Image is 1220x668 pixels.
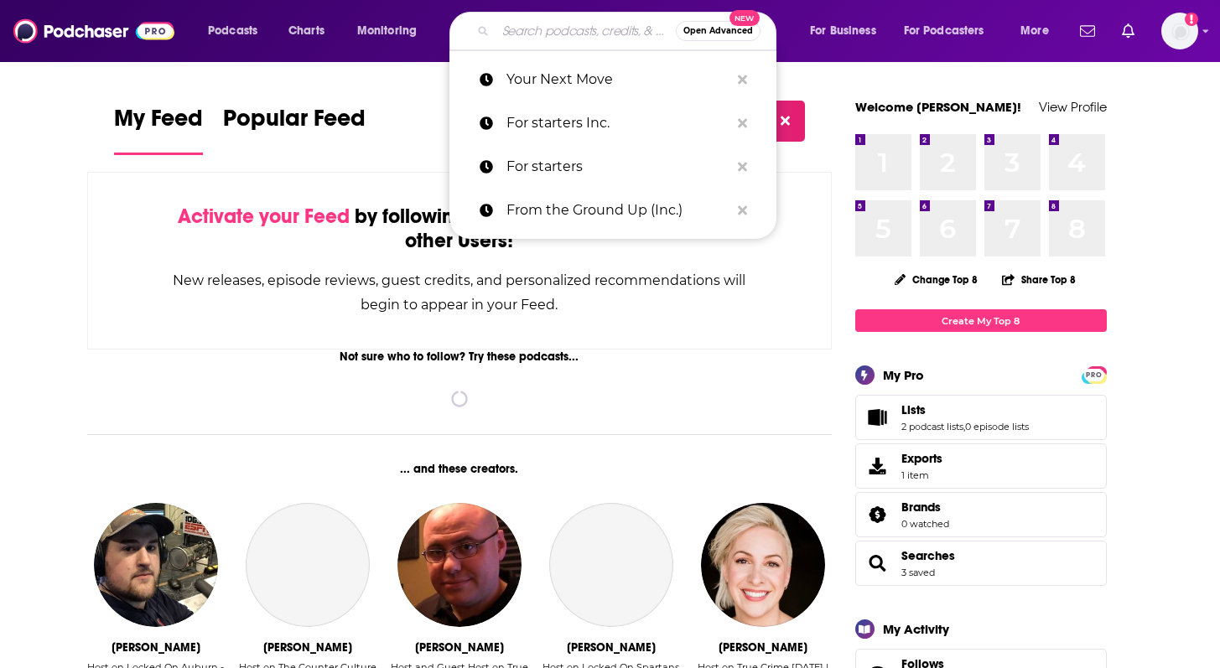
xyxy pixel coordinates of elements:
[861,503,895,526] a: Brands
[883,621,949,637] div: My Activity
[263,640,352,655] div: Tina Griffin
[278,18,335,44] a: Charts
[719,640,807,655] div: Vanessa Richardson
[861,406,895,429] a: Lists
[901,451,942,466] span: Exports
[1039,99,1107,115] a: View Profile
[676,21,761,41] button: Open AdvancedNew
[855,492,1107,537] span: Brands
[567,640,656,655] div: Matt Sheehan
[1001,263,1077,296] button: Share Top 8
[798,18,897,44] button: open menu
[901,548,955,563] a: Searches
[1115,17,1141,45] a: Show notifications dropdown
[1185,13,1198,26] svg: Add a profile image
[345,18,439,44] button: open menu
[196,18,279,44] button: open menu
[87,462,833,476] div: ... and these creators.
[1073,17,1102,45] a: Show notifications dropdown
[357,19,417,43] span: Monitoring
[901,518,949,530] a: 0 watched
[901,402,1029,417] a: Lists
[465,12,792,50] div: Search podcasts, credits, & more...
[549,503,673,627] a: Matt Sheehan
[1020,19,1049,43] span: More
[965,421,1029,432] a: 0 episode lists
[449,145,776,189] a: For starters
[1161,13,1198,49] span: Logged in as TrevorC
[885,269,989,290] button: Change Top 8
[172,268,748,317] div: New releases, episode reviews, guest credits, and personalized recommendations will begin to appe...
[855,541,1107,586] span: Searches
[963,421,965,432] span: ,
[683,27,753,35] span: Open Advanced
[901,500,941,515] span: Brands
[496,18,676,44] input: Search podcasts, credits, & more...
[223,104,366,142] span: Popular Feed
[506,145,729,189] p: For starters
[883,367,924,383] div: My Pro
[901,469,942,481] span: 1 item
[861,551,895,575] a: Searches
[1084,369,1104,381] span: PRO
[178,204,350,229] span: Activate your Feed
[112,640,200,655] div: Zac Blackerby
[904,19,984,43] span: For Podcasters
[208,19,257,43] span: Podcasts
[223,104,366,155] a: Popular Feed
[855,99,1021,115] a: Welcome [PERSON_NAME]!
[87,350,833,364] div: Not sure who to follow? Try these podcasts...
[13,15,174,47] img: Podchaser - Follow, Share and Rate Podcasts
[397,503,522,627] img: Tony Brueski
[506,101,729,145] p: For starters Inc.
[810,19,876,43] span: For Business
[94,503,218,627] img: Zac Blackerby
[855,309,1107,332] a: Create My Top 8
[1161,13,1198,49] button: Show profile menu
[1084,368,1104,381] a: PRO
[172,205,748,253] div: by following Podcasts, Creators, Lists, and other Users!
[855,395,1107,440] span: Lists
[114,104,203,155] a: My Feed
[861,454,895,478] span: Exports
[506,58,729,101] p: Your Next Move
[901,421,963,432] a: 2 podcast lists
[1009,18,1070,44] button: open menu
[506,189,729,232] p: From the Ground Up (Inc.)
[893,18,1009,44] button: open menu
[246,503,370,627] a: Tina Griffin
[114,104,203,142] span: My Feed
[729,10,760,26] span: New
[415,640,504,655] div: Tony Brueski
[901,500,949,515] a: Brands
[449,58,776,101] a: Your Next Move
[449,189,776,232] a: From the Ground Up (Inc.)
[901,567,935,578] a: 3 saved
[855,443,1107,489] a: Exports
[1161,13,1198,49] img: User Profile
[449,101,776,145] a: For starters Inc.
[701,503,825,627] img: Vanessa Richardson
[288,19,324,43] span: Charts
[901,402,926,417] span: Lists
